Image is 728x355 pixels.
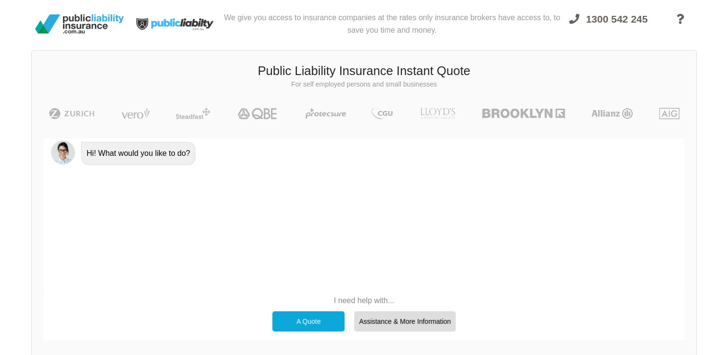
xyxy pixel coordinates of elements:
a: 1300 542 245 [561,8,656,44]
img: Steadfast | Public Liability Insurance [172,108,214,119]
span: 1300 542 245 [586,13,648,25]
img: Public Liability Insurance [31,11,128,38]
div: Hi! What would you like to do? [81,142,195,165]
div: We give you access to insurance companies at the rates only insurance brokers have access to, to ... [224,4,561,44]
img: AIG | Public Liability Insurance [655,108,684,119]
img: Allianz | Public Liability Insurance [587,108,638,119]
img: Zurich | Public Liability Insurance [45,108,99,119]
div: A Quote [272,311,345,331]
p: I need help with... [268,295,460,306]
p: For self employed persons and small businesses [39,80,689,89]
img: QBE | Public Liability Insurance [232,108,284,119]
img: CGU | Public Liability Insurance [368,108,396,119]
img: Brooklyn | Public Liability Insurance [478,108,568,119]
img: Protecsure | Public Liability Insurance [302,108,350,119]
img: LLOYD's | Public Liability Insurance [415,108,461,119]
h3: Public Liability Insurance Instant Quote [39,63,689,80]
img: Public Liability Insurance Light [128,4,224,44]
div: Assistance & More Information [354,311,456,331]
img: Chatbot | PLI [51,140,75,165]
img: Vero | Public Liability Insurance [117,108,154,119]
